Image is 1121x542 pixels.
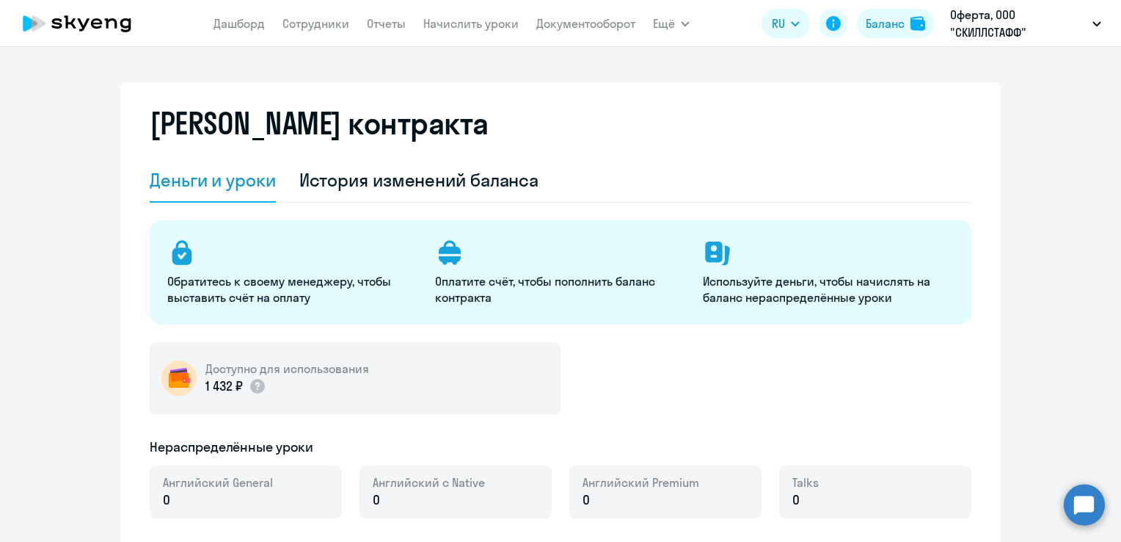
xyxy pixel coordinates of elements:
span: 0 [792,491,800,510]
h5: Нераспределённые уроки [150,438,313,457]
span: Talks [792,474,819,491]
button: Балансbalance [857,9,934,38]
span: 0 [373,491,380,510]
span: Английский General [163,474,273,491]
h5: Доступно для использования [205,361,369,377]
span: Ещё [653,15,675,32]
p: Оферта, ООО "СКИЛЛСТАФФ" [950,6,1087,41]
span: RU [772,15,785,32]
button: Оферта, ООО "СКИЛЛСТАФФ" [943,6,1109,41]
span: 0 [163,491,170,510]
button: RU [762,9,810,38]
button: Ещё [653,9,690,38]
a: Сотрудники [282,16,349,31]
p: Оплатите счёт, чтобы пополнить баланс контракта [435,273,685,306]
a: Документооборот [536,16,635,31]
a: Отчеты [367,16,406,31]
div: История изменений баланса [299,168,539,192]
div: Деньги и уроки [150,168,276,192]
span: 0 [583,491,590,510]
img: balance [910,16,925,31]
a: Начислить уроки [423,16,519,31]
h2: [PERSON_NAME] контракта [150,106,489,141]
p: Обратитесь к своему менеджеру, чтобы выставить счёт на оплату [167,273,417,306]
span: Английский Premium [583,474,699,491]
a: Дашборд [213,16,265,31]
p: Используйте деньги, чтобы начислять на баланс нераспределённые уроки [703,273,953,306]
div: Баланс [866,15,905,32]
p: 1 432 ₽ [205,377,266,396]
span: Английский с Native [373,474,485,491]
img: wallet-circle.png [161,361,197,396]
